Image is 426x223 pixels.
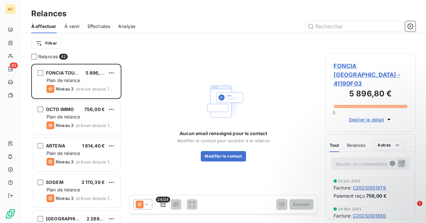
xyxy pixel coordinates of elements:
span: prévue depuis 185 jours [76,123,115,128]
span: Niveau 3 [56,196,74,201]
span: 24 févr. 2025 [338,207,362,211]
span: prévue depuis 185 jours [76,86,115,91]
span: Aucun email renseigné pour le contact [180,130,267,137]
div: grid [31,64,121,223]
span: 24/24 [156,197,171,202]
span: Niveau 3 [56,159,74,164]
span: 42 [59,54,67,60]
iframe: Intercom live chat [404,201,419,216]
img: Logo LeanPay [5,209,16,219]
button: Déplier le détail [347,116,394,123]
span: 756,00 € [84,106,105,112]
span: Niveau 3 [56,86,74,91]
span: Relances [347,143,365,148]
span: FONCIA TOULOUSE [46,70,90,76]
div: AC [5,4,16,14]
span: Analyse [118,23,135,30]
span: Niveau 3 [56,123,74,128]
span: Relances [38,53,58,60]
span: 5 896,80 € [86,70,111,76]
iframe: Intercom notifications message [296,160,426,205]
span: Facture : [334,212,351,219]
span: 1 [417,201,422,206]
span: prévue depuis 185 jours [76,159,115,164]
span: OCTO IMMO [46,106,74,112]
span: 42 [10,63,18,68]
button: Modifier le contact [201,151,246,161]
span: Plan de relance [47,77,80,83]
span: Plan de relance [47,150,80,156]
span: 3 170,39 € [81,179,105,185]
span: Effectuées [88,23,111,30]
span: 0 [333,110,335,115]
span: prévue depuis 185 jours [76,196,115,201]
span: [GEOGRAPHIC_DATA] [46,216,94,221]
h3: Relances [31,8,66,20]
span: Tout [330,143,339,148]
span: C2025/001850 [353,212,386,219]
button: Filtrer [31,38,61,49]
span: ARTENA [46,143,65,148]
span: FONCIA [GEOGRAPHIC_DATA] - 41190F03 [334,62,407,88]
span: SOGEM [46,179,63,185]
span: Modifier le contact pour accéder à la relance [177,138,270,143]
img: Empty state [203,81,244,122]
h3: 5 896,80 € [334,88,407,101]
span: À venir [64,23,80,30]
button: Envoyer [290,199,313,210]
span: 1 814,40 € [82,143,105,148]
span: 2 268,00 € [87,216,112,221]
span: Déplier le détail [349,116,384,123]
span: Plan de relance [47,187,80,192]
span: Plan de relance [47,114,80,119]
span: À effectuer [31,23,57,30]
input: Rechercher [305,21,403,32]
button: Autres [374,140,405,150]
